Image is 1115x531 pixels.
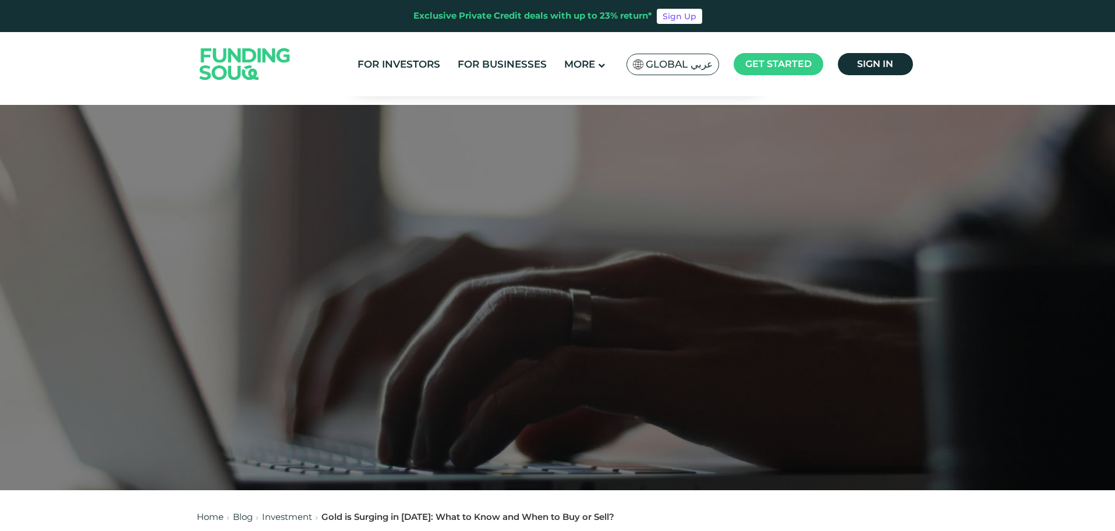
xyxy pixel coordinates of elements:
[564,58,595,70] span: More
[321,511,614,524] div: Gold is Surging in [DATE]: What to Know and When to Buy or Sell?
[455,55,550,74] a: For Businesses
[262,511,312,522] a: Investment
[646,58,713,71] span: Global عربي
[197,511,224,522] a: Home
[633,59,643,69] img: SA Flag
[857,58,893,69] span: Sign in
[188,34,302,93] img: Logo
[838,53,913,75] a: Sign in
[657,9,702,24] a: Sign Up
[233,511,253,522] a: Blog
[355,55,443,74] a: For Investors
[745,58,812,69] span: Get started
[413,9,652,23] div: Exclusive Private Credit deals with up to 23% return*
